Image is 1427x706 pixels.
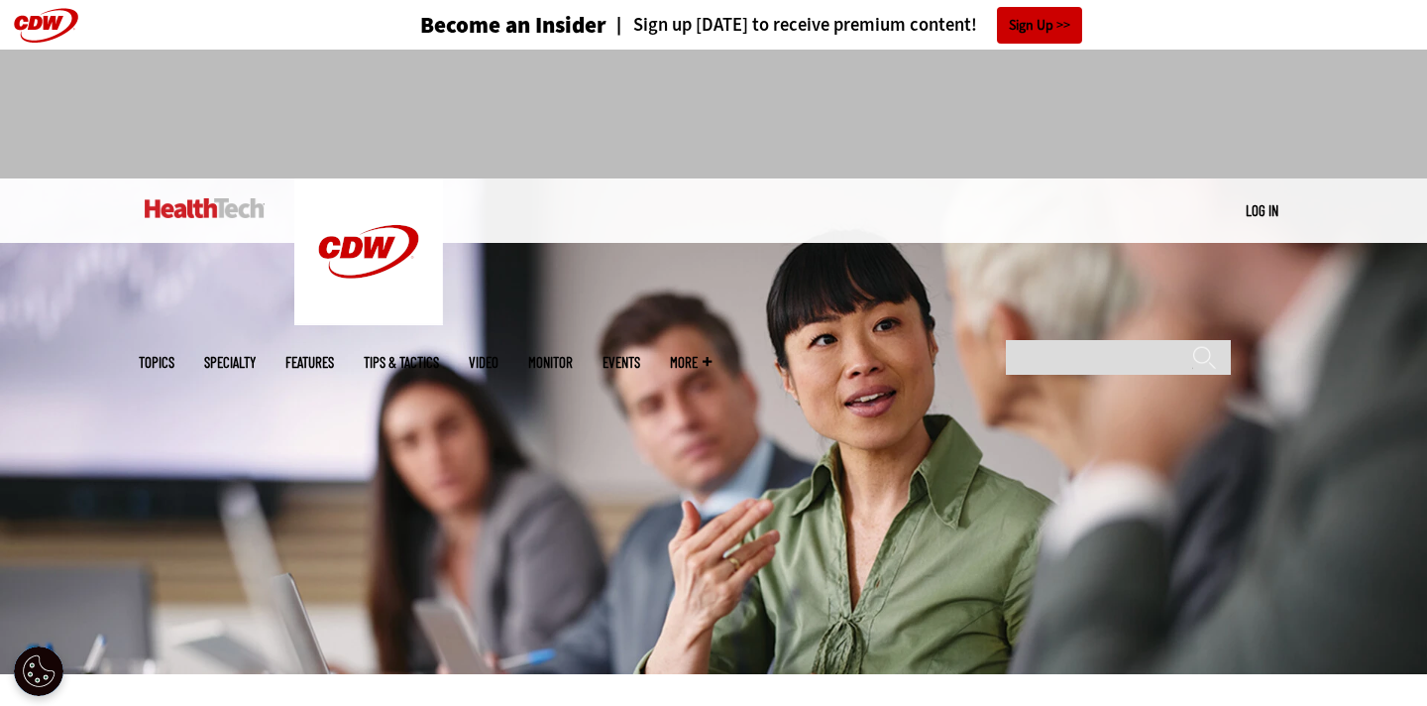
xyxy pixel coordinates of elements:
[670,355,712,370] span: More
[528,355,573,370] a: MonITor
[1246,201,1278,219] a: Log in
[364,355,439,370] a: Tips & Tactics
[469,355,498,370] a: Video
[420,14,606,37] h3: Become an Insider
[139,355,174,370] span: Topics
[603,355,640,370] a: Events
[294,178,443,325] img: Home
[14,647,63,696] button: Open Preferences
[997,7,1082,44] a: Sign Up
[346,14,606,37] a: Become an Insider
[1246,200,1278,221] div: User menu
[14,647,63,696] div: Cookie Settings
[606,16,977,35] a: Sign up [DATE] to receive premium content!
[294,309,443,330] a: CDW
[285,355,334,370] a: Features
[353,69,1074,159] iframe: advertisement
[145,198,265,218] img: Home
[204,355,256,370] span: Specialty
